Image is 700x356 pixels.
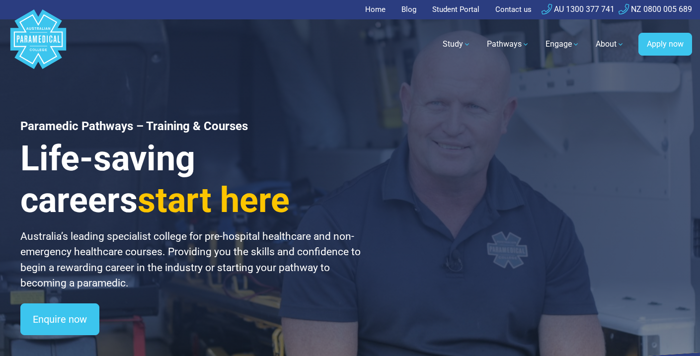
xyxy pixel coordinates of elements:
h1: Paramedic Pathways – Training & Courses [20,119,362,134]
a: Apply now [638,33,692,56]
h3: Life-saving careers [20,138,362,221]
span: start here [138,180,290,220]
a: Study [437,30,477,58]
a: NZ 0800 005 689 [619,4,692,14]
a: AU 1300 377 741 [542,4,615,14]
p: Australia’s leading specialist college for pre-hospital healthcare and non-emergency healthcare c... [20,229,362,291]
a: Enquire now [20,303,99,335]
a: Pathways [481,30,536,58]
a: About [590,30,630,58]
a: Engage [540,30,586,58]
a: Australian Paramedical College [8,19,68,70]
